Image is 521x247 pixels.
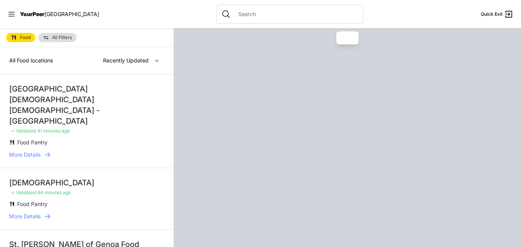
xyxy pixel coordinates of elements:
a: Quick Exit [481,10,513,19]
span: YourPeer [20,11,44,17]
div: [GEOGRAPHIC_DATA][DEMOGRAPHIC_DATA][DEMOGRAPHIC_DATA] - [GEOGRAPHIC_DATA] [9,83,164,126]
span: Food [20,35,31,40]
span: More Details [9,151,41,159]
span: Food Pantry [17,201,48,207]
span: All Food locations [9,57,53,64]
input: Search [234,10,359,18]
span: ✓ Validated [11,128,36,134]
span: 44 minutes ago [37,190,71,195]
a: YourPeer[GEOGRAPHIC_DATA] [20,12,99,16]
span: 41 minutes ago [37,128,70,134]
span: Food Pantry [17,139,48,146]
a: Food [6,33,35,42]
a: More Details [9,151,164,159]
span: Quick Exit [481,11,503,17]
a: More Details [9,213,164,220]
span: All Filters [52,35,72,40]
a: All Filters [38,33,77,42]
span: More Details [9,213,41,220]
span: [GEOGRAPHIC_DATA] [44,11,99,17]
span: ✓ Validated [11,190,36,195]
div: [DEMOGRAPHIC_DATA] [9,177,164,188]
